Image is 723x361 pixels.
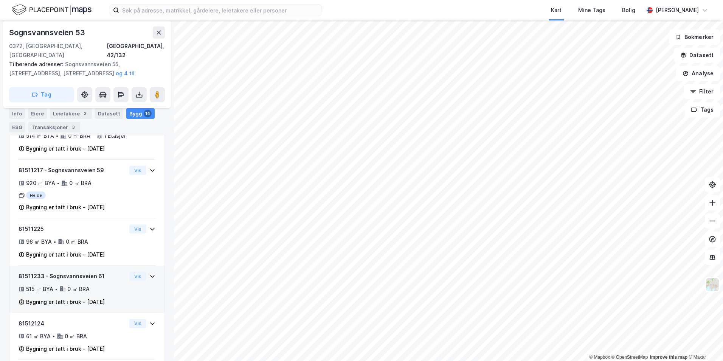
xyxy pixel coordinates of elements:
[26,179,55,188] div: 920 ㎡ BYA
[12,3,92,17] img: logo.f888ab2527a4732fd821a326f86c7f29.svg
[65,332,87,341] div: 0 ㎡ BRA
[50,108,92,119] div: Leietakere
[650,355,687,360] a: Improve this map
[578,6,605,15] div: Mine Tags
[551,6,562,15] div: Kart
[669,30,720,45] button: Bokmerker
[9,42,107,60] div: 0372, [GEOGRAPHIC_DATA], [GEOGRAPHIC_DATA]
[589,355,610,360] a: Mapbox
[685,325,723,361] iframe: Chat Widget
[705,277,720,292] img: Z
[57,180,60,186] div: •
[66,237,88,246] div: 0 ㎡ BRA
[144,110,152,117] div: 14
[119,5,321,16] input: Søk på adresse, matrikkel, gårdeiere, leietakere eller personer
[129,319,146,328] button: Vis
[70,123,77,131] div: 3
[9,108,25,119] div: Info
[684,84,720,99] button: Filter
[28,108,47,119] div: Eiere
[656,6,699,15] div: [PERSON_NAME]
[56,133,59,139] div: •
[26,332,51,341] div: 61 ㎡ BYA
[9,26,86,39] div: Sognsvannsveien 53
[53,239,56,245] div: •
[107,42,165,60] div: [GEOGRAPHIC_DATA], 42/132
[26,297,105,307] div: Bygning er tatt i bruk - [DATE]
[676,66,720,81] button: Analyse
[19,166,126,175] div: 81511217 - Sognsvannsveien 59
[26,144,105,153] div: Bygning er tatt i bruk - [DATE]
[67,285,90,294] div: 0 ㎡ BRA
[52,333,55,339] div: •
[95,108,123,119] div: Datasett
[26,250,105,259] div: Bygning er tatt i bruk - [DATE]
[611,355,648,360] a: OpenStreetMap
[9,61,65,67] span: Tilhørende adresser:
[622,6,635,15] div: Bolig
[104,131,126,140] div: 1 Etasjer
[129,224,146,233] button: Vis
[19,224,126,233] div: 81511225
[81,110,89,117] div: 3
[68,131,90,140] div: 0 ㎡ BRA
[674,48,720,63] button: Datasett
[19,272,126,281] div: 81511233 - Sognsvannsveien 61
[19,319,126,328] div: 81512124
[28,122,80,132] div: Transaksjoner
[9,60,159,78] div: Sognsvannsveien 55, [STREET_ADDRESS], [STREET_ADDRESS]
[9,122,25,132] div: ESG
[26,203,105,212] div: Bygning er tatt i bruk - [DATE]
[129,166,146,175] button: Vis
[55,286,58,292] div: •
[69,179,92,188] div: 0 ㎡ BRA
[26,237,52,246] div: 96 ㎡ BYA
[685,102,720,117] button: Tags
[26,285,53,294] div: 515 ㎡ BYA
[26,344,105,353] div: Bygning er tatt i bruk - [DATE]
[129,272,146,281] button: Vis
[9,87,74,102] button: Tag
[26,131,54,140] div: 514 ㎡ BYA
[126,108,155,119] div: Bygg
